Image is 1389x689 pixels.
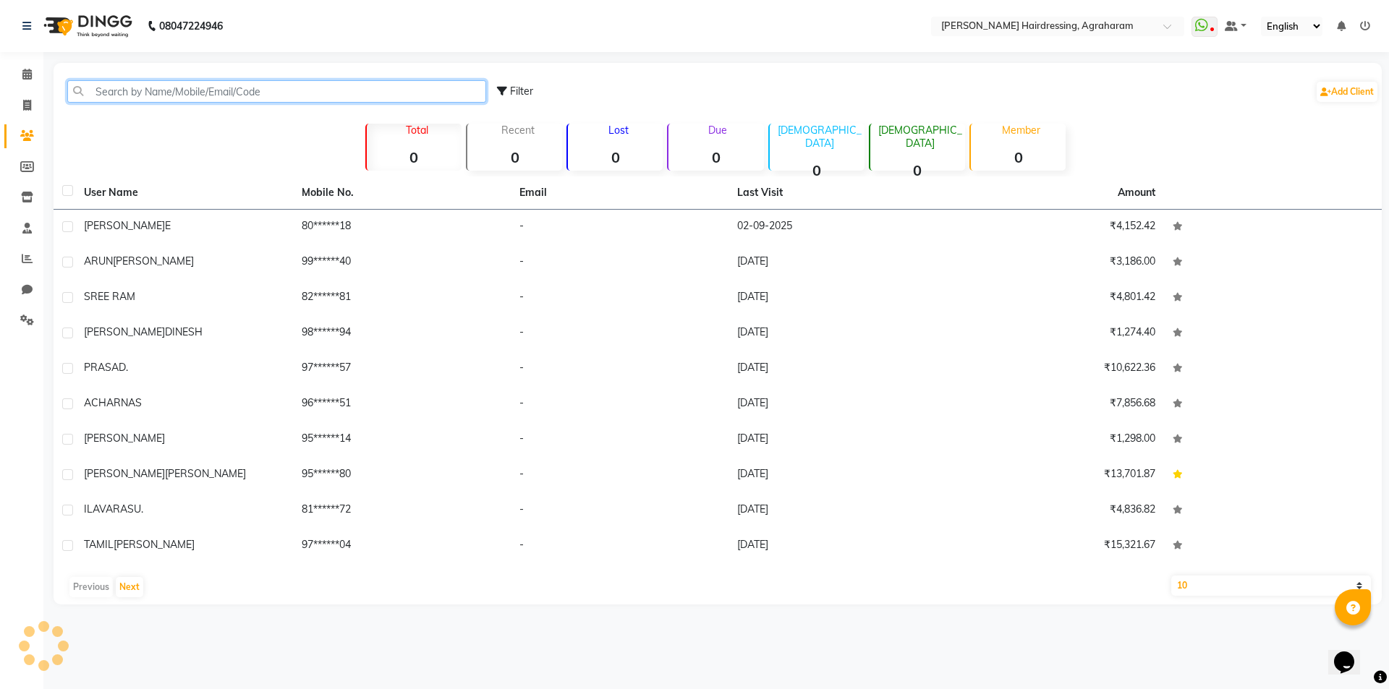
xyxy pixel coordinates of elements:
span: [PERSON_NAME] [165,467,246,480]
th: User Name [75,176,293,210]
p: Due [671,124,763,137]
td: ₹13,701.87 [946,458,1164,493]
span: ARUN [84,254,113,268]
p: [DEMOGRAPHIC_DATA] [776,124,865,150]
span: [PERSON_NAME] [84,467,165,480]
td: - [511,245,729,281]
span: PRASAD [84,361,126,374]
td: [DATE] [729,245,946,281]
td: - [511,387,729,422]
td: ₹3,186.00 [946,245,1164,281]
td: [DATE] [729,281,946,316]
span: S [135,396,142,409]
strong: 0 [367,148,462,166]
td: [DATE] [729,458,946,493]
span: . [126,361,128,374]
th: Amount [1109,176,1164,209]
strong: 0 [770,161,865,179]
td: - [511,493,729,528]
p: Recent [473,124,562,137]
strong: 0 [870,161,965,179]
td: - [511,210,729,245]
td: [DATE] [729,316,946,351]
span: [PERSON_NAME] [114,538,195,551]
td: - [511,351,729,387]
td: ₹1,274.40 [946,316,1164,351]
span: [PERSON_NAME] [84,219,165,232]
td: 02-09-2025 [729,210,946,245]
th: Last Visit [729,176,946,210]
th: Email [511,176,729,210]
p: Member [977,124,1066,137]
td: ₹4,152.42 [946,210,1164,245]
td: - [511,281,729,316]
td: ₹7,856.68 [946,387,1164,422]
b: 08047224946 [159,6,223,46]
span: [PERSON_NAME] [84,432,165,445]
strong: 0 [568,148,663,166]
p: [DEMOGRAPHIC_DATA] [876,124,965,150]
strong: 0 [467,148,562,166]
td: [DATE] [729,351,946,387]
span: SREE RAM [84,290,135,303]
span: [PERSON_NAME] [84,325,165,338]
td: ₹4,801.42 [946,281,1164,316]
span: ACHARNA [84,396,135,409]
td: ₹1,298.00 [946,422,1164,458]
iframe: chat widget [1328,631,1375,675]
span: DINESH [165,325,203,338]
button: Next [116,577,143,597]
span: Filter [510,85,533,98]
img: logo [37,6,136,46]
span: TAMIL [84,538,114,551]
input: Search by Name/Mobile/Email/Code [67,80,486,103]
td: [DATE] [729,493,946,528]
th: Mobile No. [293,176,511,210]
span: . [141,502,143,515]
td: - [511,422,729,458]
td: - [511,458,729,493]
p: Total [373,124,462,137]
a: Add Client [1317,82,1377,102]
span: ILAVARASU [84,502,141,515]
strong: 0 [668,148,763,166]
td: ₹4,836.82 [946,493,1164,528]
span: [PERSON_NAME] [113,254,194,268]
td: ₹15,321.67 [946,528,1164,564]
td: - [511,316,729,351]
td: [DATE] [729,387,946,422]
td: [DATE] [729,528,946,564]
strong: 0 [971,148,1066,166]
p: Lost [574,124,663,137]
td: - [511,528,729,564]
td: ₹10,622.36 [946,351,1164,387]
td: [DATE] [729,422,946,458]
span: E [165,219,171,232]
